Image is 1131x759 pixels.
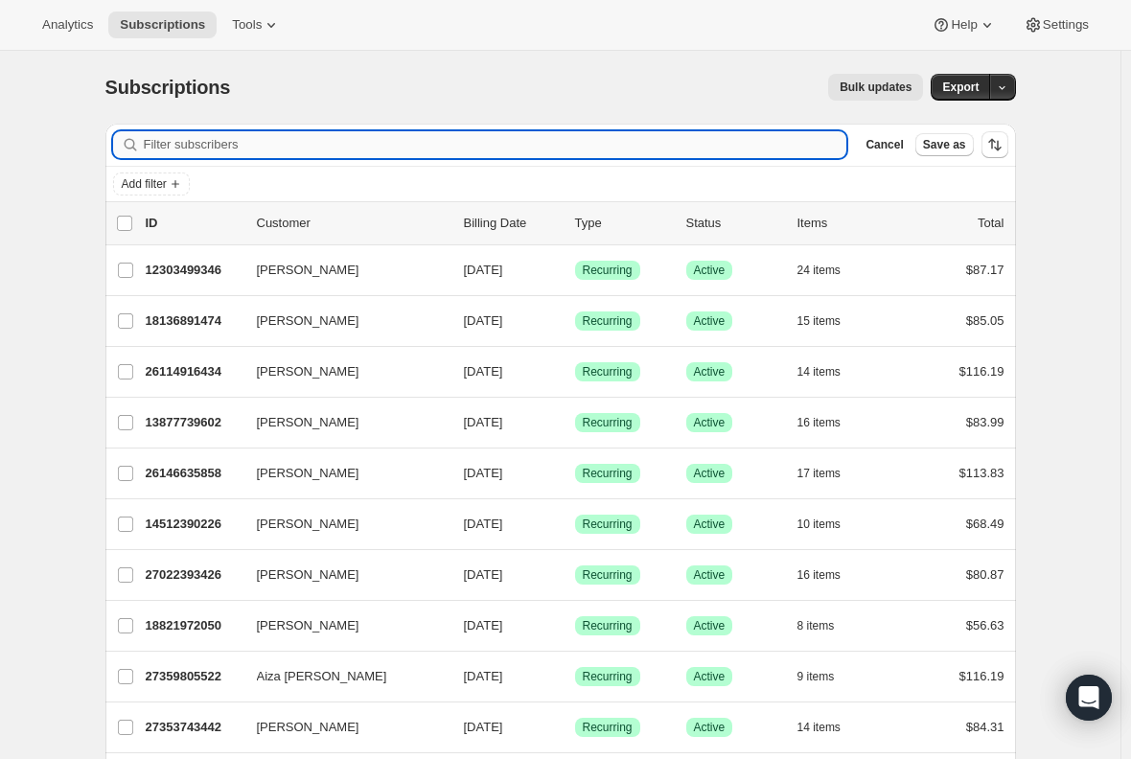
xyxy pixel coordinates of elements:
[245,255,437,286] button: [PERSON_NAME]
[257,261,359,280] span: [PERSON_NAME]
[1012,11,1100,38] button: Settings
[583,415,633,430] span: Recurring
[694,517,726,532] span: Active
[144,131,847,158] input: Filter subscribers
[797,257,862,284] button: 24 items
[146,358,1004,385] div: 26114916434[PERSON_NAME][DATE]SuccessRecurringSuccessActive14 items$116.19
[828,74,923,101] button: Bulk updates
[686,214,782,233] p: Status
[464,720,503,734] span: [DATE]
[146,515,242,534] p: 14512390226
[694,313,726,329] span: Active
[108,11,217,38] button: Subscriptions
[959,364,1004,379] span: $116.19
[105,77,231,98] span: Subscriptions
[797,263,841,278] span: 24 items
[959,466,1004,480] span: $113.83
[257,667,387,686] span: Aiza [PERSON_NAME]
[245,560,437,590] button: [PERSON_NAME]
[257,362,359,381] span: [PERSON_NAME]
[966,415,1004,429] span: $83.99
[797,466,841,481] span: 17 items
[583,263,633,278] span: Recurring
[232,17,262,33] span: Tools
[146,308,1004,334] div: 18136891474[PERSON_NAME][DATE]SuccessRecurringSuccessActive15 items$85.05
[257,311,359,331] span: [PERSON_NAME]
[951,17,977,33] span: Help
[920,11,1007,38] button: Help
[575,214,671,233] div: Type
[146,311,242,331] p: 18136891474
[797,415,841,430] span: 16 items
[146,511,1004,538] div: 14512390226[PERSON_NAME][DATE]SuccessRecurringSuccessActive10 items$68.49
[694,669,726,684] span: Active
[1043,17,1089,33] span: Settings
[257,718,359,737] span: [PERSON_NAME]
[257,616,359,635] span: [PERSON_NAME]
[797,313,841,329] span: 15 items
[120,17,205,33] span: Subscriptions
[583,669,633,684] span: Recurring
[464,263,503,277] span: [DATE]
[464,618,503,632] span: [DATE]
[146,460,1004,487] div: 26146635858[PERSON_NAME][DATE]SuccessRecurringSuccessActive17 items$113.83
[257,515,359,534] span: [PERSON_NAME]
[245,661,437,692] button: Aiza [PERSON_NAME]
[978,214,1004,233] p: Total
[694,618,726,633] span: Active
[245,610,437,641] button: [PERSON_NAME]
[1066,675,1112,721] div: Open Intercom Messenger
[146,565,242,585] p: 27022393426
[146,663,1004,690] div: 27359805522Aiza [PERSON_NAME][DATE]SuccessRecurringSuccessActive9 items$116.19
[31,11,104,38] button: Analytics
[966,567,1004,582] span: $80.87
[257,214,449,233] p: Customer
[464,567,503,582] span: [DATE]
[981,131,1008,158] button: Sort the results
[797,214,893,233] div: Items
[583,517,633,532] span: Recurring
[146,616,242,635] p: 18821972050
[694,263,726,278] span: Active
[583,313,633,329] span: Recurring
[797,364,841,379] span: 14 items
[583,618,633,633] span: Recurring
[942,80,979,95] span: Export
[966,720,1004,734] span: $84.31
[146,562,1004,588] div: 27022393426[PERSON_NAME][DATE]SuccessRecurringSuccessActive16 items$80.87
[245,458,437,489] button: [PERSON_NAME]
[797,511,862,538] button: 10 items
[923,137,966,152] span: Save as
[583,364,633,379] span: Recurring
[464,214,560,233] p: Billing Date
[797,612,856,639] button: 8 items
[245,356,437,387] button: [PERSON_NAME]
[257,413,359,432] span: [PERSON_NAME]
[146,409,1004,436] div: 13877739602[PERSON_NAME][DATE]SuccessRecurringSuccessActive16 items$83.99
[583,466,633,481] span: Recurring
[694,364,726,379] span: Active
[694,720,726,735] span: Active
[146,718,242,737] p: 27353743442
[257,464,359,483] span: [PERSON_NAME]
[797,517,841,532] span: 10 items
[146,214,242,233] p: ID
[257,565,359,585] span: [PERSON_NAME]
[797,567,841,583] span: 16 items
[915,133,974,156] button: Save as
[245,306,437,336] button: [PERSON_NAME]
[694,567,726,583] span: Active
[840,80,912,95] span: Bulk updates
[931,74,990,101] button: Export
[464,466,503,480] span: [DATE]
[797,562,862,588] button: 16 items
[797,308,862,334] button: 15 items
[797,618,835,633] span: 8 items
[797,358,862,385] button: 14 items
[220,11,292,38] button: Tools
[966,517,1004,531] span: $68.49
[245,509,437,540] button: [PERSON_NAME]
[694,466,726,481] span: Active
[694,415,726,430] span: Active
[464,669,503,683] span: [DATE]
